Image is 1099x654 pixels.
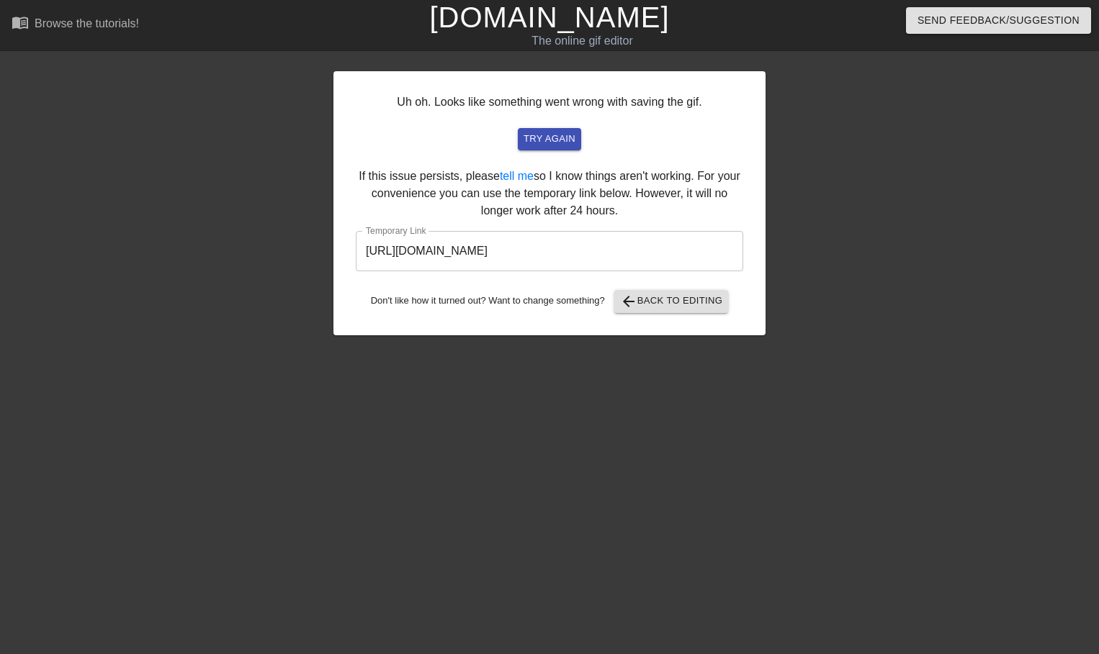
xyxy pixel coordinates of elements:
[918,12,1080,29] span: Send Feedback/Suggestion
[333,71,766,335] div: Uh oh. Looks like something went wrong with saving the gif. If this issue persists, please so I k...
[614,290,729,313] button: Back to Editing
[620,293,637,310] span: arrow_back
[356,231,743,271] input: bare
[12,14,29,31] span: menu_book
[12,14,139,36] a: Browse the tutorials!
[429,1,669,33] a: [DOMAIN_NAME]
[500,170,534,182] a: tell me
[518,128,581,150] button: try again
[374,32,791,50] div: The online gif editor
[35,17,139,29] div: Browse the tutorials!
[620,293,723,310] span: Back to Editing
[906,7,1091,34] button: Send Feedback/Suggestion
[356,290,743,313] div: Don't like how it turned out? Want to change something?
[524,131,575,147] span: try again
